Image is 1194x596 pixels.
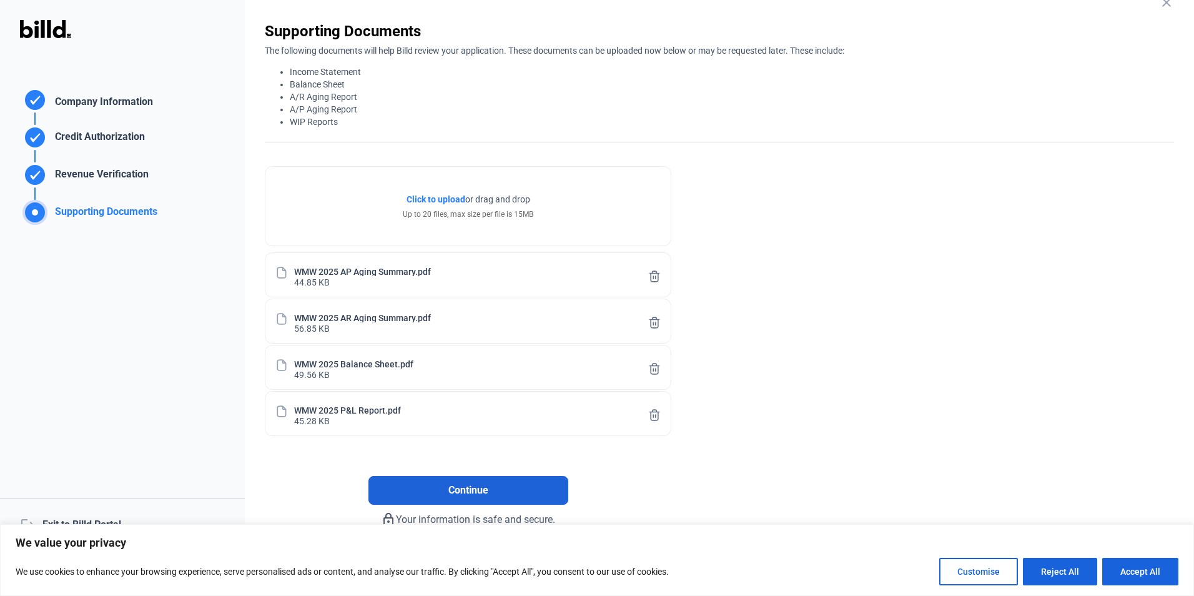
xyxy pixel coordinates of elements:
img: Billd Logo [20,20,71,38]
div: The following documents will help Billd review your application. These documents can be uploaded ... [265,41,1174,128]
button: Continue [368,476,568,505]
li: WIP Reports [290,116,1174,128]
p: We value your privacy [16,535,1178,550]
div: WMW 2025 AR Aging Summary.pdf [294,312,431,322]
mat-icon: lock_outline [381,512,396,527]
div: Company Information [50,94,153,112]
li: Income Statement [290,66,1174,78]
div: 45.28 KB [294,415,330,425]
li: A/P Aging Report [290,103,1174,116]
li: Balance Sheet [290,78,1174,91]
div: WMW 2025 Balance Sheet.pdf [294,358,413,369]
p: We use cookies to enhance your browsing experience, serve personalised ads or content, and analys... [16,564,669,579]
div: 56.85 KB [294,322,330,333]
div: Supporting Documents [265,21,1174,41]
button: Customise [939,558,1018,585]
button: Accept All [1102,558,1178,585]
div: 49.56 KB [294,369,330,379]
div: Supporting Documents [50,204,157,225]
div: Credit Authorization [50,129,145,150]
div: 44.85 KB [294,276,330,287]
div: WMW 2025 P&L Report.pdf [294,404,401,415]
span: Click to upload [407,194,465,204]
span: Continue [448,483,488,498]
mat-icon: logout [20,517,32,530]
div: Revenue Verification [50,167,149,187]
div: Your information is safe and secure. [265,505,671,527]
button: Reject All [1023,558,1097,585]
div: WMW 2025 AP Aging Summary.pdf [294,266,431,276]
div: Up to 20 files, max size per file is 15MB [403,209,533,220]
span: or drag and drop [465,193,530,206]
li: A/R Aging Report [290,91,1174,103]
